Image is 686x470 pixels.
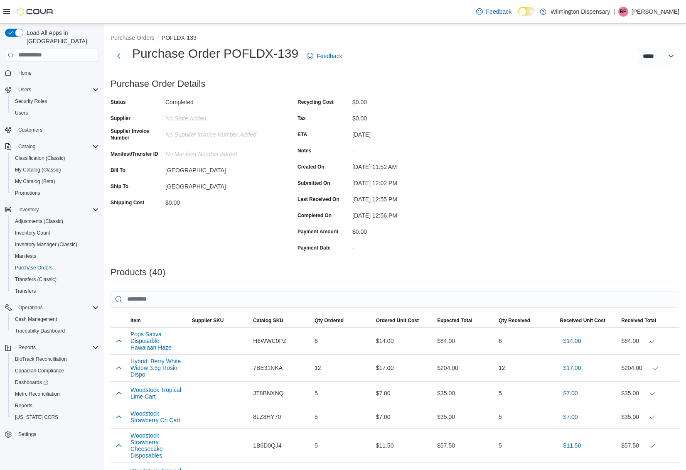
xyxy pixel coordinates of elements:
button: Adjustments (Classic) [8,215,102,227]
span: Security Roles [15,98,47,105]
a: Dashboards [12,377,52,387]
button: Hybrid: Berry White Widow 3.5g Rosin Dispo [130,358,185,378]
button: Settings [2,428,102,440]
span: My Catalog (Classic) [15,166,61,173]
div: Ben Erichsen [618,7,628,17]
button: Purchase Orders [8,262,102,274]
button: Ordered Unit Cost [373,314,434,327]
button: Users [2,84,102,95]
p: | [613,7,615,17]
span: Canadian Compliance [15,367,64,374]
span: Operations [15,303,99,313]
span: Settings [15,429,99,439]
button: My Catalog (Classic) [8,164,102,176]
a: Security Roles [12,96,50,106]
span: $17.00 [563,364,581,372]
div: $0.00 [165,196,277,206]
button: Classification (Classic) [8,152,102,164]
span: Load All Apps in [GEOGRAPHIC_DATA] [23,29,99,45]
button: My Catalog (Beta) [8,176,102,187]
div: - [352,144,464,154]
a: My Catalog (Beta) [12,176,59,186]
a: Promotions [12,188,44,198]
div: 6 [311,333,373,349]
span: Metrc Reconciliation [15,391,60,397]
a: My Catalog (Classic) [12,165,64,175]
div: $0.00 [352,95,464,105]
div: No Manifest Number added [165,147,277,157]
nav: Complex example [5,64,99,462]
span: Inventory Manager (Classic) [12,240,99,250]
span: Received Total [621,317,656,324]
span: Classification (Classic) [15,155,65,162]
label: Bill To [111,167,125,174]
span: Catalog SKU [253,317,283,324]
span: Feedback [486,7,511,16]
span: Reports [15,402,32,409]
a: Inventory Count [12,228,54,238]
button: $14.00 [560,333,585,349]
span: $14.00 [563,337,581,345]
h3: Products (40) [111,267,165,277]
span: Cash Management [12,314,99,324]
span: Expected Total [437,317,472,324]
h1: Purchase Order POFLDX-139 [132,45,298,62]
span: Traceabilty Dashboard [12,326,99,336]
span: Home [15,68,99,78]
button: Operations [15,303,46,313]
div: $84.00 [621,336,676,346]
span: Transfers (Classic) [12,274,99,284]
span: Inventory [18,206,39,213]
div: $57.50 [621,441,676,450]
button: Metrc Reconciliation [8,388,102,400]
span: Reports [12,401,99,411]
span: Users [15,85,99,95]
span: My Catalog (Beta) [15,178,55,185]
button: Reports [15,343,39,352]
div: $35.00 [434,409,495,425]
a: Adjustments (Classic) [12,216,66,226]
button: Manifests [8,250,102,262]
span: $7.00 [563,389,578,397]
span: Item [130,317,141,324]
button: Users [8,107,102,119]
span: Adjustments (Classic) [15,218,63,225]
div: $7.00 [373,385,434,401]
a: Traceabilty Dashboard [12,326,68,336]
button: Reports [8,400,102,411]
span: Inventory Count [12,228,99,238]
a: Transfers [12,286,39,296]
span: Users [15,110,28,116]
label: Recycling Cost [298,99,334,105]
button: Next [111,48,127,64]
div: 6 [495,333,557,349]
a: Dashboards [8,377,102,388]
span: BioTrack Reconciliation [12,354,99,364]
button: Operations [2,302,102,313]
button: POFLDX-139 [162,34,197,41]
div: [GEOGRAPHIC_DATA] [165,164,277,174]
span: Inventory [15,205,99,215]
span: JT8BNXNQ [253,388,283,398]
label: Created On [298,164,325,170]
label: Completed On [298,212,332,219]
p: [PERSON_NAME] [632,7,679,17]
label: Payment Date [298,245,330,251]
div: [DATE] 12:56 PM [352,209,464,219]
span: Operations [18,304,43,311]
span: Classification (Classic) [12,153,99,163]
button: Transfers [8,285,102,297]
button: Traceabilty Dashboard [8,325,102,337]
a: Reports [12,401,36,411]
button: Supplier SKU [189,314,250,327]
span: [US_STATE] CCRS [15,414,58,421]
button: Catalog [2,141,102,152]
div: $7.00 [373,409,434,425]
div: $57.50 [434,437,495,454]
a: Settings [15,429,39,439]
button: $17.00 [560,360,585,376]
span: Dashboards [15,379,48,386]
span: H6WWC0PZ [253,336,286,346]
button: Promotions [8,187,102,199]
span: Security Roles [12,96,99,106]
